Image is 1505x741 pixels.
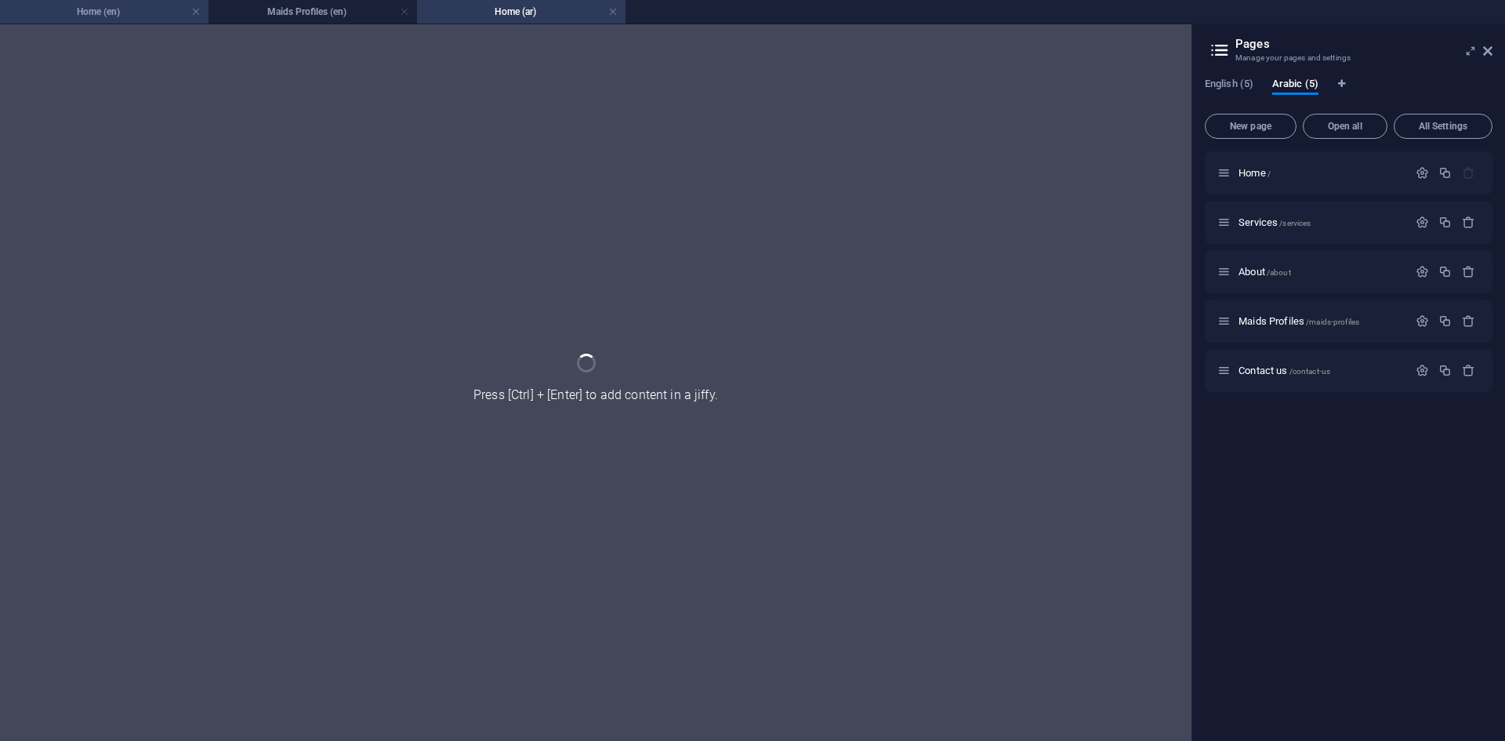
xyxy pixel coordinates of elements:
span: English (5) [1205,74,1253,96]
div: Remove [1462,265,1475,278]
span: Home [1238,167,1271,179]
div: Duplicate [1438,166,1452,180]
h3: Manage your pages and settings [1235,51,1461,65]
div: Duplicate [1438,364,1452,377]
div: Remove [1462,216,1475,229]
div: About/about [1234,267,1408,277]
h2: Pages [1235,37,1492,51]
span: All Settings [1401,122,1485,131]
span: Click to open page [1238,266,1291,278]
div: Contact us/contact-us [1234,365,1408,376]
span: Click to open page [1238,365,1330,376]
div: Maids Profiles/maids-profiles [1234,316,1408,326]
div: The startpage cannot be deleted [1462,166,1475,180]
div: Duplicate [1438,314,1452,328]
span: New page [1212,122,1289,131]
div: Settings [1416,166,1429,180]
div: Language Tabs [1205,78,1492,107]
div: Home/ [1234,168,1408,178]
span: /contact-us [1289,367,1331,376]
div: Settings [1416,364,1429,377]
div: Remove [1462,364,1475,377]
div: Settings [1416,314,1429,328]
span: Arabic (5) [1272,74,1318,96]
div: Remove [1462,314,1475,328]
div: Settings [1416,216,1429,229]
span: Click to open page [1238,216,1311,228]
h4: Home (ar) [417,3,626,20]
span: Click to open page [1238,315,1359,327]
span: /services [1279,219,1311,227]
span: / [1267,169,1271,178]
span: Open all [1310,122,1380,131]
div: Services/services [1234,217,1408,227]
h4: Maids Profiles (en) [209,3,417,20]
button: All Settings [1394,114,1492,139]
div: Duplicate [1438,265,1452,278]
div: Settings [1416,265,1429,278]
span: /maids-profiles [1306,318,1359,326]
span: /about [1267,268,1291,277]
button: Open all [1303,114,1387,139]
div: Duplicate [1438,216,1452,229]
button: New page [1205,114,1296,139]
